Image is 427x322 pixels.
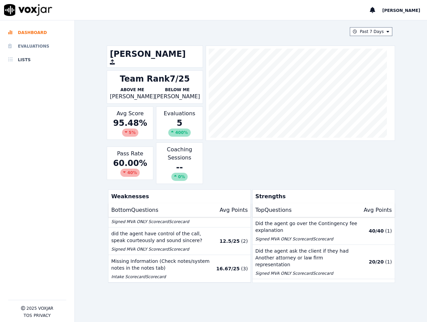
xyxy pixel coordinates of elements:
p: 12.5 / 25 [220,238,240,244]
a: Lists [8,53,66,67]
p: Below Me [155,87,200,92]
img: voxjar logo [4,4,52,16]
p: Missing Information (Check notes/system notes in the notes tab) [111,258,213,271]
p: Signed MVA ONLY Scorecard Scorecard [255,236,358,242]
button: Privacy [34,313,51,318]
div: Evaluations [156,106,203,140]
p: Avg Points [220,206,248,214]
p: Top Questions [255,206,292,214]
button: Missing Information (Check notes/system notes in the notes tab) Intake ScorecardScorecard 16.67/2... [108,255,251,283]
p: Signed MVA ONLY Scorecard Scorecard [111,219,213,224]
div: 400 % [168,129,190,137]
p: Avg Points [364,206,392,214]
div: Coaching Sessions [156,142,203,184]
p: Did the agent perform incorrect procedures when trying to sign the client? [255,282,358,295]
button: Did the agent perform incorrect procedures when trying to sign the client? Signed MVA ONLY Scorec... [253,279,395,307]
p: ( 2 ) [241,238,248,244]
div: -- [159,162,200,181]
button: Past 7 Days [350,27,392,36]
p: Strengths [253,190,392,203]
p: Intake Scorecard Scorecard [111,274,213,279]
button: Did the agent go over the Contingency fee explanation Signed MVA ONLY ScorecardScorecard 40/40 (1) [253,217,395,245]
div: 5 [159,118,200,137]
p: 16.67 / 25 [216,265,240,272]
p: Signed MVA ONLY Scorecard Scorecard [111,247,213,252]
p: Did the agent go over the Contingency fee explanation [255,220,358,234]
button: [PERSON_NAME] [382,6,427,14]
h1: [PERSON_NAME] [110,49,200,60]
p: Bottom Questions [111,206,158,214]
div: 0% [171,173,188,181]
div: Avg Score [107,106,153,140]
p: did the agent have control of the call, speak courteously and sound sincere? [111,230,213,244]
p: Signed MVA ONLY Scorecard Scorecard [255,271,358,276]
p: [PERSON_NAME] [110,92,155,101]
div: 5 % [122,129,138,137]
p: Weaknesses [108,190,248,203]
button: Did the agent ask the client if they had Another attorney or law firm representation Signed MVA O... [253,245,395,279]
div: 95.48 % [110,118,150,137]
p: ( 1 ) [385,227,392,234]
p: 20 / 20 [369,258,384,265]
a: Evaluations [8,39,66,53]
span: [PERSON_NAME] [382,8,420,13]
p: 2025 Voxjar [27,306,53,311]
a: Dashboard [8,26,66,39]
div: 40 % [120,169,140,177]
p: ( 1 ) [385,258,392,265]
p: [PERSON_NAME] [155,92,200,101]
div: Pass Rate [107,147,153,180]
p: ( 3 ) [241,265,248,272]
button: TOS [24,313,32,318]
p: Above Me [110,87,155,92]
button: did the agent have control of the call, speak courteously and sound sincere? Signed MVA ONLY Scor... [108,227,251,255]
p: 40 / 40 [369,227,384,234]
div: Team Rank 7/25 [120,73,190,84]
p: Did the agent ask the client if they had Another attorney or law firm representation [255,248,358,268]
div: 60.00 % [110,158,150,177]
